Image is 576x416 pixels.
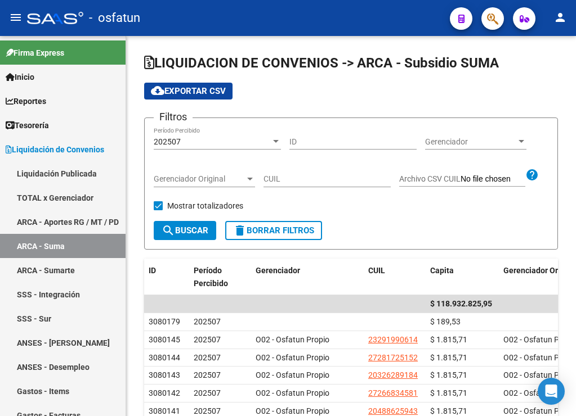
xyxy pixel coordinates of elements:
span: Liquidación de Convenios [6,143,104,156]
span: LIQUIDACION DE CONVENIOS -> ARCA - Subsidio SUMA [144,55,499,71]
span: 3080142 [149,388,180,397]
mat-icon: help [525,168,539,182]
span: 3080145 [149,335,180,344]
span: O02 - Osfatun Propio [256,388,329,397]
span: 3080143 [149,370,180,379]
span: Exportar CSV [151,86,226,96]
span: $ 118.932.825,95 [430,299,492,308]
span: Mostrar totalizadores [167,199,243,212]
input: Archivo CSV CUIL [461,174,525,184]
span: Inicio [6,71,34,83]
span: Período Percibido [194,266,228,288]
mat-icon: menu [9,11,23,24]
span: Buscar [162,225,208,236]
span: 3080141 [149,406,180,415]
mat-icon: person [553,11,567,24]
span: $ 1.815,71 [430,406,467,415]
span: $ 1.815,71 [430,353,467,362]
span: 202507 [194,370,221,379]
span: 202507 [154,137,181,146]
span: CUIL [368,266,385,275]
h3: Filtros [154,109,193,125]
mat-icon: cloud_download [151,84,164,97]
span: 202507 [194,317,221,326]
span: O02 - Osfatun Propio [256,406,329,415]
span: 20488625943 [368,406,418,415]
span: ID [149,266,156,275]
span: - osfatun [89,6,140,30]
datatable-header-cell: Gerenciador [251,259,364,296]
span: Tesorería [6,119,49,132]
span: Gerenciador Original [154,174,245,184]
span: 202507 [194,335,221,344]
span: 20326289184 [368,370,418,379]
datatable-header-cell: Capita [426,259,499,296]
span: Reportes [6,95,46,107]
button: Borrar Filtros [225,221,322,240]
span: 3080144 [149,353,180,362]
span: Capita [430,266,454,275]
span: O02 - Osfatun Propio [256,353,329,362]
datatable-header-cell: CUIL [364,259,426,296]
span: $ 1.815,71 [430,388,467,397]
datatable-header-cell: ID [144,259,189,296]
span: $ 1.815,71 [430,370,467,379]
span: O02 - Osfatun Propio [256,370,329,379]
span: 202507 [194,406,221,415]
span: Firma Express [6,47,64,59]
span: 27281725152 [368,353,418,362]
span: 3080179 [149,317,180,326]
span: $ 1.815,71 [430,335,467,344]
button: Buscar [154,221,216,240]
div: Open Intercom Messenger [538,378,565,405]
button: Exportar CSV [144,83,233,100]
span: $ 189,53 [430,317,461,326]
span: Gerenciador [425,137,516,147]
span: 202507 [194,388,221,397]
span: O02 - Osfatun Propio [256,335,329,344]
span: Gerenciador [256,266,300,275]
span: Borrar Filtros [233,225,314,236]
span: 23291990614 [368,335,418,344]
span: Archivo CSV CUIL [399,174,461,183]
span: 27266834581 [368,388,418,397]
span: 202507 [194,353,221,362]
mat-icon: delete [233,224,247,237]
mat-icon: search [162,224,175,237]
datatable-header-cell: Período Percibido [189,259,251,296]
